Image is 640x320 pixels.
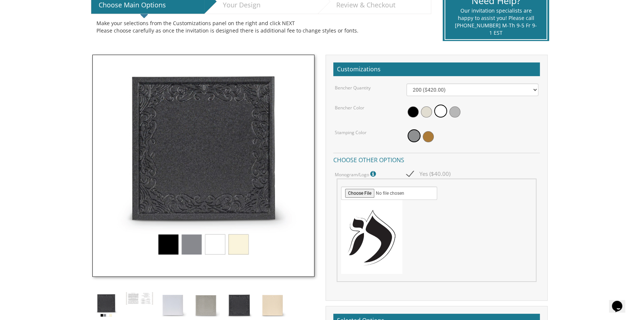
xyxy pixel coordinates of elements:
[92,55,314,277] img: tiferes_shimmer.jpg
[335,169,378,179] label: Monogram/Logo
[455,7,537,37] div: Our invitation specialists are happy to assist you! Please call [PHONE_NUMBER] M-Th 9-5 Fr 9-1 EST
[92,292,120,319] img: tiferes_shimmer.jpg
[99,0,201,10] div: Choose Main Options
[335,129,367,136] label: Stamping Color
[96,20,426,34] div: Make your selections from the Customizations panel on the right and click NEXT Please choose care...
[223,0,314,10] div: Your Design
[225,292,253,319] img: black_shimmer.jpg
[333,62,540,76] h2: Customizations
[126,292,153,306] img: bp%20bencher%20inside%201.JPG
[159,292,187,319] img: white_shimmer.jpg
[341,200,402,274] img: 9k=
[336,0,427,10] div: Review & Checkout
[406,169,450,178] span: Yes ($40.00)
[192,292,220,319] img: silver_shimmer.jpg
[609,290,633,313] iframe: chat widget
[333,153,540,166] h4: Choose other options
[335,105,364,111] label: Bencher Color
[335,85,371,91] label: Bencher Quantity
[259,292,286,319] img: cream_shimmer.jpg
